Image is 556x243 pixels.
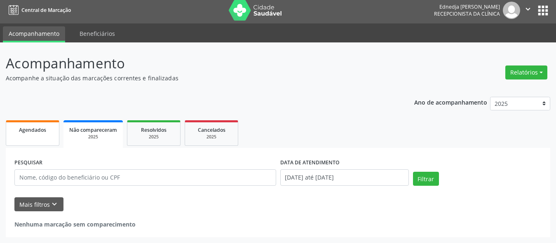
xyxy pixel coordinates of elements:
label: DATA DE ATENDIMENTO [280,157,340,169]
p: Acompanhamento [6,53,387,74]
button: Filtrar [413,172,439,186]
button:  [520,2,536,19]
div: 2025 [133,134,174,140]
button: apps [536,3,550,18]
button: Relatórios [505,65,547,79]
input: Nome, código do beneficiário ou CPF [14,169,276,186]
span: Recepcionista da clínica [434,10,500,17]
p: Ano de acompanhamento [414,97,487,107]
a: Acompanhamento [3,26,65,42]
a: Beneficiários [74,26,121,41]
button: Mais filtroskeyboard_arrow_down [14,197,63,212]
strong: Nenhuma marcação sem comparecimento [14,220,136,228]
span: Central de Marcação [21,7,71,14]
label: PESQUISAR [14,157,42,169]
i:  [523,5,533,14]
div: 2025 [69,134,117,140]
img: img [503,2,520,19]
p: Acompanhe a situação das marcações correntes e finalizadas [6,74,387,82]
div: Ednedja [PERSON_NAME] [434,3,500,10]
span: Cancelados [198,126,225,133]
span: Resolvidos [141,126,167,133]
i: keyboard_arrow_down [50,200,59,209]
a: Central de Marcação [6,3,71,17]
span: Não compareceram [69,126,117,133]
span: Agendados [19,126,46,133]
input: Selecione um intervalo [280,169,409,186]
div: 2025 [191,134,232,140]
